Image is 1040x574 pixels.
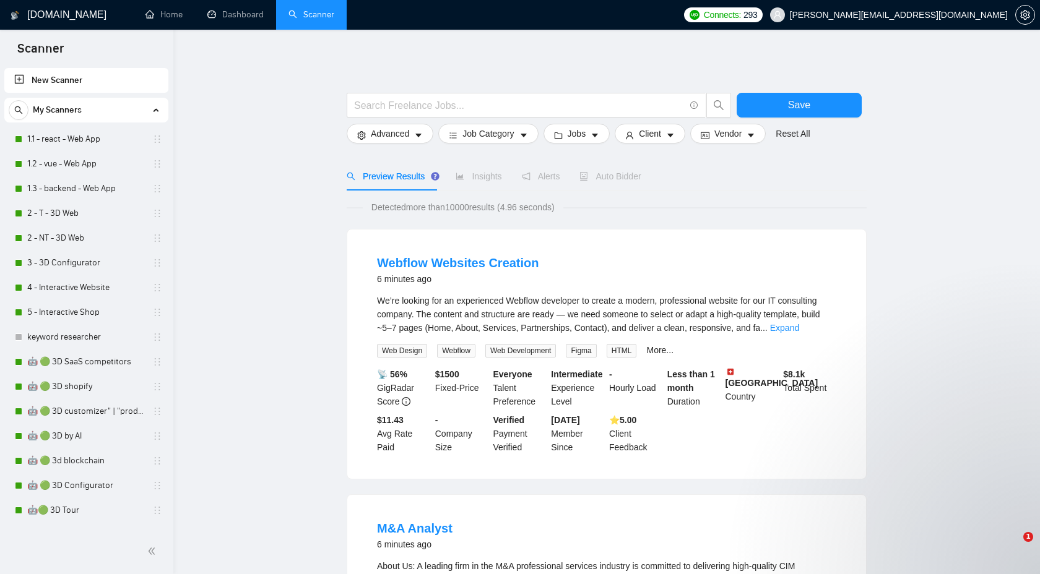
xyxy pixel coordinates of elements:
span: holder [152,159,162,169]
a: homeHome [145,9,183,20]
div: 6 minutes ago [377,272,539,286]
span: Insights [456,171,501,181]
span: area-chart [456,172,464,181]
span: idcard [701,131,709,140]
a: 1.3 - backend - Web App [27,176,145,201]
a: Reset All [776,127,810,140]
span: user [773,11,782,19]
div: Talent Preference [491,367,549,408]
span: holder [152,283,162,293]
span: Alerts [522,171,560,181]
span: info-circle [402,397,410,406]
span: holder [152,233,162,243]
span: holder [152,332,162,342]
a: 5 - Interactive Shop [27,300,145,325]
button: search [9,100,28,120]
span: holder [152,505,162,515]
div: Total Spent [781,367,839,408]
a: 🤖🟢 3D Tour [27,498,145,523]
div: Duration [665,367,723,408]
input: Search Freelance Jobs... [354,98,685,113]
a: M&A Analyst [377,521,453,535]
b: $11.43 [377,415,404,425]
span: Auto Bidder [579,171,641,181]
a: searchScanner [288,9,334,20]
div: Payment Verified [491,413,549,454]
span: holder [152,258,162,268]
span: holder [152,184,162,194]
span: setting [357,131,366,140]
div: Tooltip anchor [430,171,441,182]
div: Country [723,367,781,408]
span: My Scanners [33,98,82,122]
button: setting [1015,5,1035,25]
a: 1.2 - vue - Web App [27,152,145,176]
a: 🤖 🟢 3D by AI [27,424,145,448]
span: robot [579,172,588,181]
span: 1 [1023,532,1033,542]
div: Fixed-Price [433,367,491,408]
a: Expand [770,323,799,333]
span: search [347,172,355,181]
img: upwork-logo.png [690,10,700,20]
a: More... [646,345,674,355]
iframe: Intercom live chat [998,532,1028,562]
span: Web Design [377,344,427,358]
span: HTML [607,344,637,358]
span: Web Development [485,344,557,358]
a: 🤖 🟢 3D SaaS competitors [27,349,145,374]
span: Scanner [7,40,74,66]
span: bars [449,131,457,140]
span: Jobs [568,127,586,140]
a: setting [1015,10,1035,20]
span: user [625,131,634,140]
a: 2 - T - 3D Web [27,201,145,226]
button: barsJob Categorycaret-down [438,124,538,143]
a: 🤖 🟢 3D customizer" | "product customizer" [27,399,145,424]
button: Save [737,93,862,118]
b: Intermediate [551,369,602,379]
div: Member Since [548,413,607,454]
a: dashboardDashboard [207,9,264,20]
span: holder [152,357,162,367]
b: Less than 1 month [667,369,715,393]
span: caret-down [666,131,675,140]
span: We’re looking for an experienced Webflow developer to create a modern, professional website for o... [377,296,820,333]
span: Save [788,97,810,113]
a: New Scanner [14,68,158,93]
span: holder [152,382,162,392]
li: New Scanner [4,68,168,93]
div: 6 minutes ago [377,537,453,552]
span: holder [152,406,162,416]
div: We’re looking for an experienced Webflow developer to create a modern, professional website for o... [377,294,836,335]
a: 🤖 🟢 3D shopify [27,374,145,399]
span: setting [1016,10,1034,20]
b: [DATE] [551,415,579,425]
span: holder [152,481,162,490]
span: Figma [566,344,596,358]
span: Preview Results [347,171,436,181]
span: holder [152,208,162,218]
span: Job Category [462,127,514,140]
div: Company Size [433,413,491,454]
span: caret-down [414,131,423,140]
a: 2 - NT - 3D Web [27,226,145,251]
span: ... [760,323,768,333]
div: Client Feedback [607,413,665,454]
span: search [9,106,28,114]
span: Detected more than 10000 results (4.96 seconds) [363,200,563,214]
span: double-left [147,545,160,557]
b: Everyone [493,369,532,379]
span: caret-down [519,131,528,140]
img: logo [11,6,19,25]
a: 🤖🟢 3D interactive website [27,523,145,547]
b: - [435,415,438,425]
span: 293 [743,8,757,22]
span: folder [554,131,563,140]
button: userClientcaret-down [615,124,685,143]
a: Webflow Websites Creation [377,256,539,270]
button: idcardVendorcaret-down [690,124,766,143]
b: ⭐️ 5.00 [609,415,636,425]
button: folderJobscaret-down [544,124,610,143]
div: Experience Level [548,367,607,408]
